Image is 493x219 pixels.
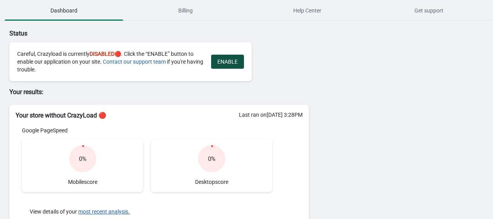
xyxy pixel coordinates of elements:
[248,4,367,18] span: Help Center
[16,111,303,120] h2: Your store without CrazyLoad 🔴
[217,59,238,65] span: ENABLE
[211,55,244,69] button: ENABLE
[22,126,272,134] div: Google PageSpeed
[103,59,166,65] a: Contact our support team
[9,87,309,97] p: Your results:
[3,0,125,21] button: Dashboard
[5,4,123,18] span: Dashboard
[90,51,115,57] span: DISABLED
[9,29,309,38] p: Status
[22,139,143,192] div: Mobile score
[126,4,245,18] span: Billing
[208,155,215,163] div: 0 %
[239,111,303,119] div: Last ran on [DATE] 3:28PM
[78,208,130,215] button: most recent analysis.
[79,155,86,163] div: 0 %
[370,4,488,18] span: Get support
[151,139,272,192] div: Desktop score
[17,50,203,73] div: Careful, Crazyload is currently 🔴. Click the “ENABLE” button to enable our application on your si...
